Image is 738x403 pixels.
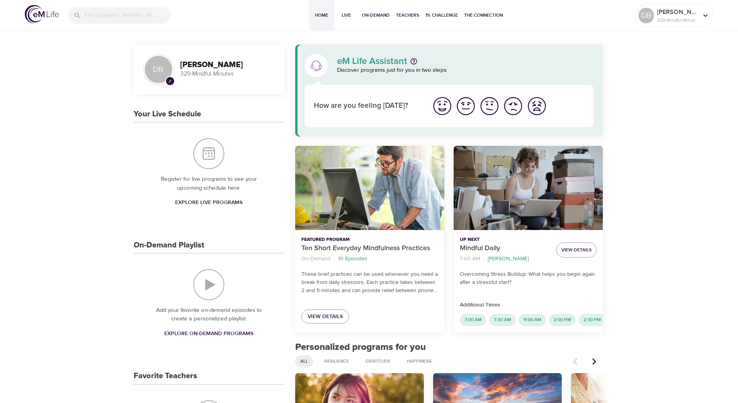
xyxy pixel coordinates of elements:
[519,317,546,323] span: 11:00 AM
[175,198,243,208] span: Explore Live Programs
[143,54,174,85] div: DB
[489,314,516,326] div: 7:30 AM
[501,94,525,118] button: I'm feeling bad
[638,8,654,23] div: DB
[488,255,529,263] p: [PERSON_NAME]
[460,314,486,326] div: 7:00 AM
[396,11,419,19] span: Teachers
[502,95,524,117] img: bad
[460,317,486,323] span: 7:00 AM
[483,254,485,264] li: ·
[193,269,224,300] img: On-Demand Playlist
[301,254,438,264] nav: breadcrumb
[460,236,550,243] p: Up Next
[556,242,597,258] button: View Details
[295,342,603,353] h2: Personalized programs for you
[337,66,594,75] p: Discover programs just for you in two steps
[460,243,550,254] p: Mindful Daily
[301,243,438,254] p: Ten Short Everyday Mindfulness Practices
[164,329,253,339] span: Explore On-Demand Programs
[360,355,396,368] div: Gratitude
[430,94,454,118] button: I'm feeling great
[134,372,197,381] h3: Favorite Teachers
[464,11,503,19] span: The Connection
[172,195,246,210] a: Explore Live Programs
[549,314,576,326] div: 2:00 PM
[455,95,477,117] img: good
[319,355,354,368] div: Resilience
[180,61,275,69] h3: [PERSON_NAME]
[432,95,453,117] img: great
[295,355,313,368] div: All
[561,246,592,254] span: View Details
[295,146,444,230] button: Ten Short Everyday Mindfulness Practices
[337,11,356,19] span: Live
[296,358,313,365] span: All
[84,7,170,24] input: Find programs, teachers, etc...
[301,310,349,324] a: View Details
[161,327,256,341] a: Explore On-Demand Programs
[25,5,59,23] img: logo
[134,110,201,119] h3: Your Live Schedule
[460,270,597,287] p: Overcoming Stress Buildup: What helps you begin again after a stressful start?
[586,353,603,370] button: Next items
[425,11,458,19] span: 1% Challenge
[301,270,438,295] p: These brief practices can be used whenever you need a break from daily stressors. Each practice t...
[657,7,698,17] p: [PERSON_NAME]
[657,17,698,24] p: 329 Mindful Minutes
[134,241,204,250] h3: On-Demand Playlist
[334,254,335,264] li: ·
[579,317,606,323] span: 2:30 PM
[489,317,516,323] span: 7:30 AM
[320,358,354,365] span: Resilience
[460,301,597,309] p: Additional Times
[460,255,480,263] p: 7:00 AM
[180,69,275,78] p: 329 Mindful Minutes
[361,358,395,365] span: Gratitude
[312,11,331,19] span: Home
[460,254,550,264] nav: breadcrumb
[308,312,343,322] span: View Details
[338,255,367,263] p: 10 Episodes
[314,100,421,112] p: How are you feeling [DATE]?
[549,317,576,323] span: 2:00 PM
[402,358,436,365] span: Happiness
[525,94,549,118] button: I'm feeling worst
[193,138,224,169] img: Your Live Schedule
[149,306,269,323] p: Add your favorite on-demand episodes to create a personalized playlist.
[479,95,500,117] img: ok
[362,11,390,19] span: On-Demand
[579,314,606,326] div: 2:30 PM
[337,57,407,66] p: eM Life Assistant
[526,95,547,117] img: worst
[454,94,478,118] button: I'm feeling good
[301,255,330,263] p: On-Demand
[149,175,269,192] p: Register for live programs to see your upcoming schedule here.
[454,146,603,230] button: Mindful Daily
[478,94,501,118] button: I'm feeling ok
[301,236,438,243] p: Featured Program
[519,314,546,326] div: 11:00 AM
[402,355,437,368] div: Happiness
[310,59,322,72] img: eM Life Assistant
